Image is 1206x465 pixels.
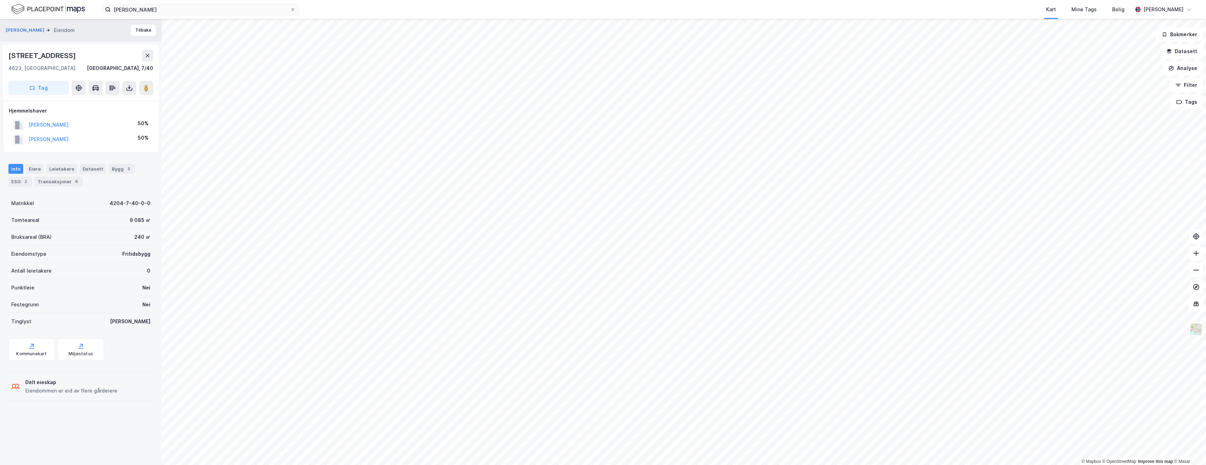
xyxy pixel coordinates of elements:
button: Filter [1169,78,1203,92]
a: Mapbox [1082,459,1101,464]
button: [PERSON_NAME] [6,27,46,34]
div: Nei [142,300,150,309]
div: Punktleie [11,284,34,292]
div: Kart [1046,5,1056,14]
div: Antall leietakere [11,267,52,275]
div: 6 [73,178,80,185]
div: ESG [8,177,32,186]
button: Tag [8,81,69,95]
div: 4623, [GEOGRAPHIC_DATA] [8,64,76,72]
button: Analyse [1162,61,1203,75]
img: Z [1189,323,1203,336]
div: Matrikkel [11,199,34,208]
div: 50% [138,119,149,128]
div: Leietakere [46,164,77,174]
div: Kommunekart [16,351,47,357]
div: 240 ㎡ [134,233,150,241]
button: Datasett [1160,44,1203,58]
div: 2 [22,178,29,185]
div: 50% [138,134,149,142]
div: Tinglyst [11,317,31,326]
div: Datasett [80,164,106,174]
div: Eiere [26,164,44,174]
div: Info [8,164,23,174]
button: Bokmerker [1156,27,1203,42]
div: Fritidsbygg [122,250,150,258]
div: [PERSON_NAME] [110,317,150,326]
div: Eiendommen er eid av flere gårdeiere [25,387,117,395]
div: 3 [125,165,132,172]
div: Festegrunn [11,300,39,309]
div: Mine Tags [1071,5,1097,14]
div: Eiendomstype [11,250,46,258]
div: 9 085 ㎡ [130,216,150,224]
button: Tilbake [131,25,156,36]
div: Miljøstatus [69,351,93,357]
div: 0 [147,267,150,275]
div: Eiendom [54,26,75,34]
div: Bolig [1112,5,1124,14]
div: Delt eieskap [25,378,117,387]
img: logo.f888ab2527a4732fd821a326f86c7f29.svg [11,3,85,15]
button: Tags [1171,95,1203,109]
div: Bruksareal (BRA) [11,233,52,241]
a: OpenStreetMap [1102,459,1136,464]
input: Søk på adresse, matrikkel, gårdeiere, leietakere eller personer [111,4,290,15]
a: Improve this map [1138,459,1173,464]
div: [GEOGRAPHIC_DATA], 7/40 [87,64,153,72]
div: Bygg [109,164,135,174]
div: Kontrollprogram for chat [1171,431,1206,465]
div: Tomteareal [11,216,39,224]
div: 4204-7-40-0-0 [110,199,150,208]
div: Hjemmelshaver [9,107,153,115]
div: [PERSON_NAME] [1143,5,1184,14]
div: [STREET_ADDRESS] [8,50,77,61]
div: Nei [142,284,150,292]
iframe: Chat Widget [1171,431,1206,465]
div: Transaksjoner [35,177,83,186]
